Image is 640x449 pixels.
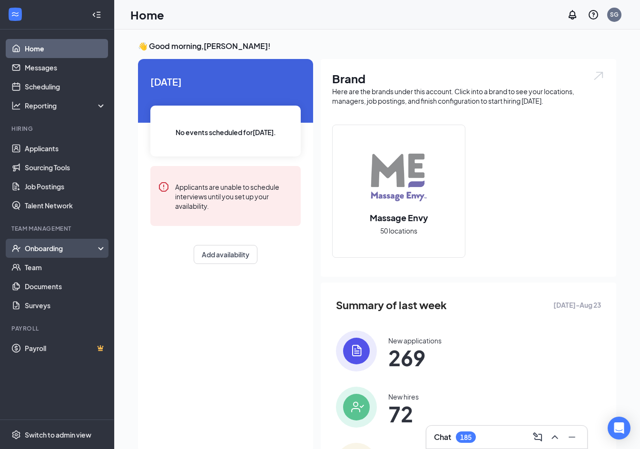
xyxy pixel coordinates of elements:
[588,9,599,20] svg: QuestionInfo
[388,336,442,345] div: New applications
[553,300,601,310] span: [DATE] - Aug 23
[336,331,377,371] img: icon
[138,41,616,51] h3: 👋 Good morning, [PERSON_NAME] !
[25,339,106,358] a: PayrollCrown
[530,429,545,445] button: ComposeMessage
[332,87,605,106] div: Here are the brands under this account. Click into a brand to see your locations, managers, job p...
[25,77,106,96] a: Scheduling
[92,10,101,20] svg: Collapse
[564,429,580,445] button: Minimize
[388,349,442,366] span: 269
[176,127,276,137] span: No events scheduled for [DATE] .
[25,139,106,158] a: Applicants
[25,58,106,77] a: Messages
[25,430,91,439] div: Switch to admin view
[194,245,257,264] button: Add availability
[547,429,562,445] button: ChevronUp
[388,405,419,422] span: 72
[434,432,451,442] h3: Chat
[130,7,164,23] h1: Home
[175,181,293,211] div: Applicants are unable to schedule interviews until you set up your availability.
[360,212,438,224] h2: Massage Envy
[25,244,98,253] div: Onboarding
[380,225,417,236] span: 50 locations
[25,158,106,177] a: Sourcing Tools
[566,431,578,443] svg: Minimize
[11,101,21,110] svg: Analysis
[158,181,169,193] svg: Error
[10,10,20,19] svg: WorkstreamLogo
[25,39,106,58] a: Home
[25,258,106,277] a: Team
[592,70,605,81] img: open.6027fd2a22e1237b5b06.svg
[336,387,377,428] img: icon
[460,433,472,441] div: 185
[25,277,106,296] a: Documents
[388,392,419,401] div: New hires
[608,417,630,439] div: Open Intercom Messenger
[25,196,106,215] a: Talent Network
[11,324,104,332] div: Payroll
[11,125,104,133] div: Hiring
[532,431,543,443] svg: ComposeMessage
[332,70,605,87] h1: Brand
[25,101,107,110] div: Reporting
[150,74,301,89] span: [DATE]
[610,10,619,19] div: SG
[11,430,21,439] svg: Settings
[11,244,21,253] svg: UserCheck
[11,224,104,233] div: Team Management
[567,9,578,20] svg: Notifications
[336,297,447,313] span: Summary of last week
[368,147,429,208] img: Massage Envy
[549,431,561,443] svg: ChevronUp
[25,296,106,315] a: Surveys
[25,177,106,196] a: Job Postings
